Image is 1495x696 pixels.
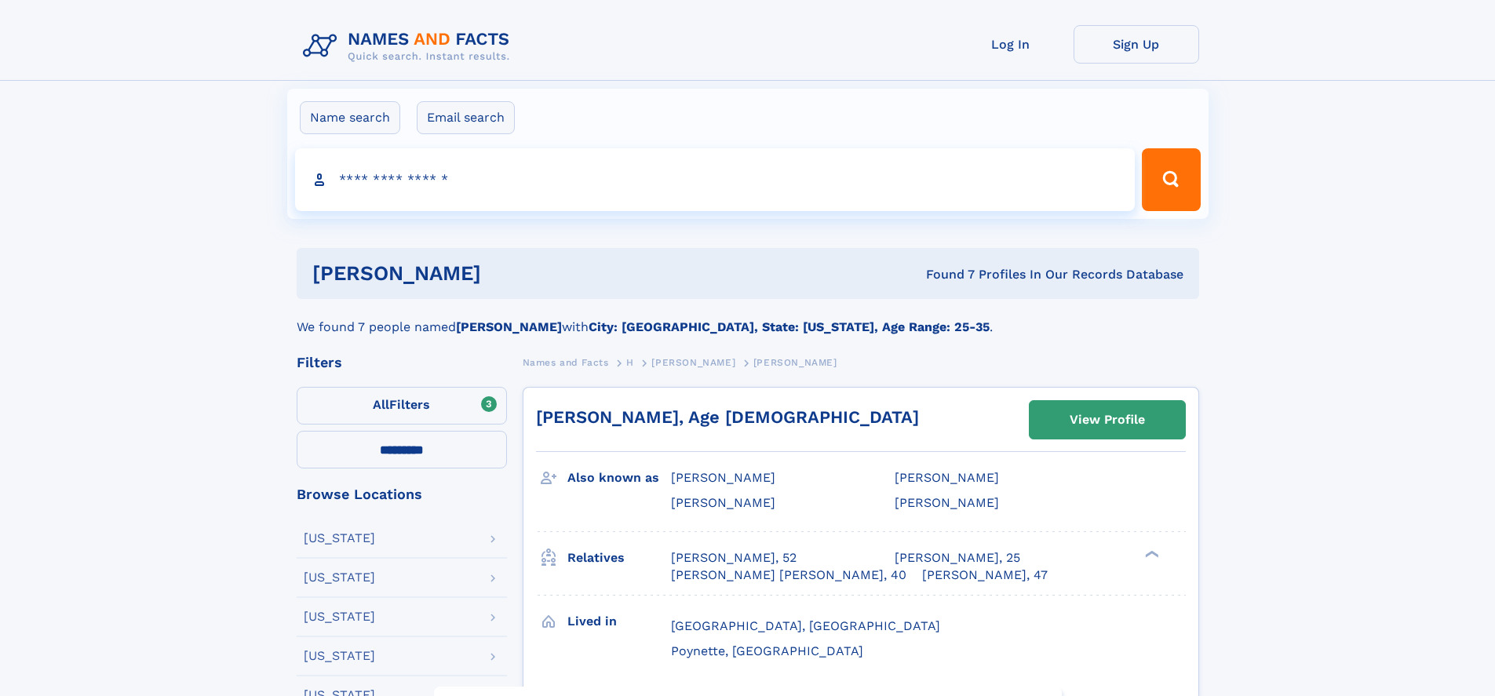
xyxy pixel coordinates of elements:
div: Found 7 Profiles In Our Records Database [703,266,1183,283]
span: [GEOGRAPHIC_DATA], [GEOGRAPHIC_DATA] [671,618,940,633]
div: [US_STATE] [304,650,375,662]
a: View Profile [1030,401,1185,439]
div: [US_STATE] [304,571,375,584]
span: [PERSON_NAME] [895,495,999,510]
a: Names and Facts [523,352,609,372]
h3: Also known as [567,465,671,491]
a: [PERSON_NAME], 47 [922,567,1048,584]
a: H [626,352,634,372]
span: [PERSON_NAME] [895,470,999,485]
button: Search Button [1142,148,1200,211]
label: Name search [300,101,400,134]
span: [PERSON_NAME] [671,470,775,485]
span: [PERSON_NAME] [671,495,775,510]
a: [PERSON_NAME] [651,352,735,372]
div: View Profile [1070,402,1145,438]
a: Log In [948,25,1074,64]
div: [US_STATE] [304,532,375,545]
b: [PERSON_NAME] [456,319,562,334]
h1: [PERSON_NAME] [312,264,704,283]
span: [PERSON_NAME] [753,357,837,368]
h3: Relatives [567,545,671,571]
a: Sign Up [1074,25,1199,64]
a: [PERSON_NAME], 25 [895,549,1020,567]
a: [PERSON_NAME], Age [DEMOGRAPHIC_DATA] [536,407,919,427]
input: search input [295,148,1136,211]
img: Logo Names and Facts [297,25,523,67]
label: Email search [417,101,515,134]
div: We found 7 people named with . [297,299,1199,337]
b: City: [GEOGRAPHIC_DATA], State: [US_STATE], Age Range: 25-35 [589,319,990,334]
div: ❯ [1141,548,1160,559]
a: [PERSON_NAME], 52 [671,549,797,567]
div: Browse Locations [297,487,507,501]
span: H [626,357,634,368]
a: [PERSON_NAME] [PERSON_NAME], 40 [671,567,906,584]
span: Poynette, [GEOGRAPHIC_DATA] [671,643,863,658]
label: Filters [297,387,507,425]
h3: Lived in [567,608,671,635]
div: [US_STATE] [304,610,375,623]
div: Filters [297,355,507,370]
span: [PERSON_NAME] [651,357,735,368]
span: All [373,397,389,412]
